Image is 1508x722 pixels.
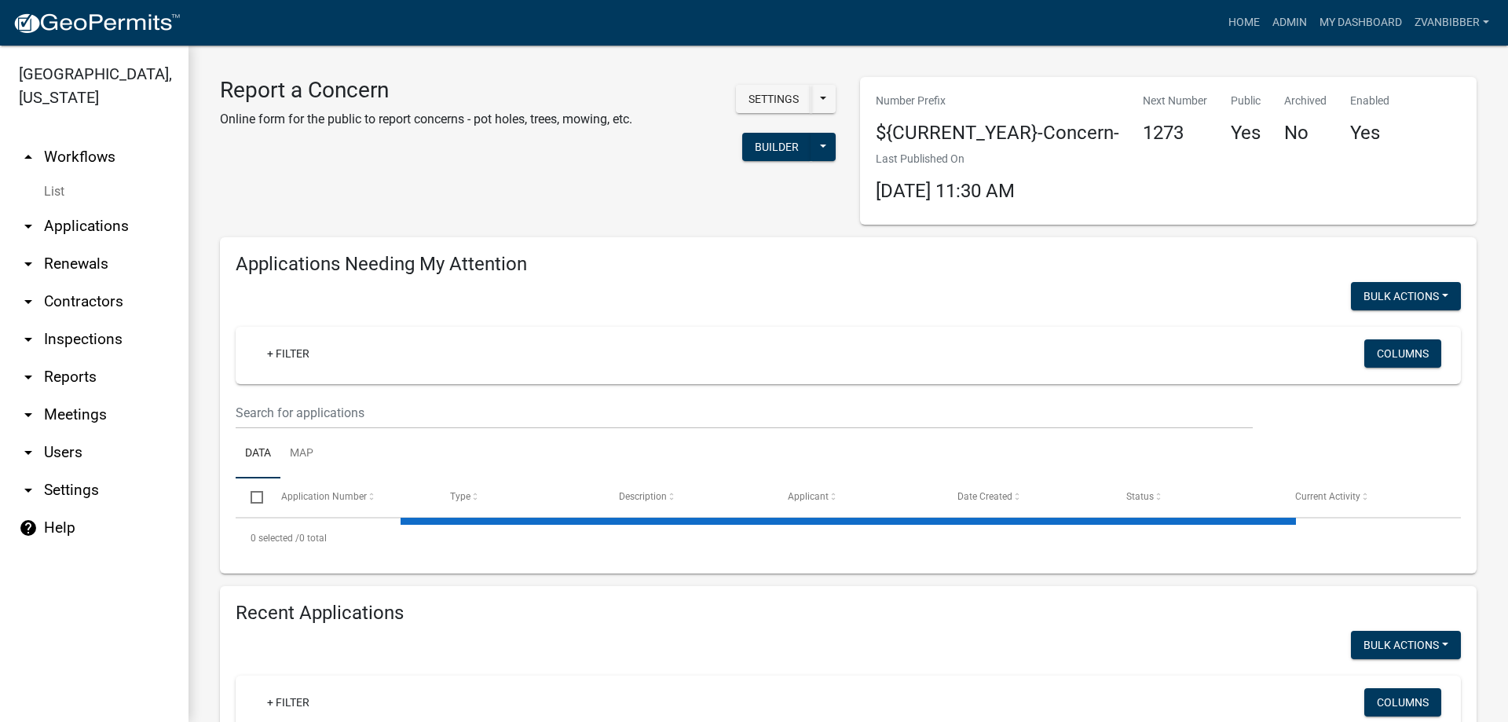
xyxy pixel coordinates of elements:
i: arrow_drop_down [19,443,38,462]
span: Applicant [788,491,829,502]
h3: Report a Concern [220,77,632,104]
span: [DATE] 11:30 AM [876,180,1015,202]
h4: Yes [1350,122,1389,145]
button: Builder [742,133,811,161]
i: arrow_drop_down [19,330,38,349]
a: Data [236,429,280,479]
h4: Recent Applications [236,602,1461,625]
i: arrow_drop_down [19,255,38,273]
i: arrow_drop_down [19,292,38,311]
h4: ${CURRENT_YEAR}-Concern- [876,122,1119,145]
span: Type [450,491,470,502]
button: Bulk Actions [1351,631,1461,659]
button: Bulk Actions [1351,282,1461,310]
h4: 1273 [1143,122,1207,145]
button: Columns [1364,688,1441,717]
datatable-header-cell: Current Activity [1280,478,1449,516]
button: Columns [1364,339,1441,368]
h4: Applications Needing My Attention [236,253,1461,276]
i: help [19,519,38,537]
p: Last Published On [876,151,1015,167]
h4: Yes [1231,122,1261,145]
datatable-header-cell: Date Created [942,478,1111,516]
a: Admin [1266,8,1313,38]
i: arrow_drop_up [19,148,38,167]
i: arrow_drop_down [19,405,38,424]
span: Date Created [957,491,1012,502]
p: Public [1231,93,1261,109]
p: Number Prefix [876,93,1119,109]
a: My Dashboard [1313,8,1408,38]
datatable-header-cell: Application Number [265,478,434,516]
datatable-header-cell: Type [435,478,604,516]
span: Application Number [281,491,367,502]
button: Settings [736,85,811,113]
a: + Filter [254,339,322,368]
i: arrow_drop_down [19,481,38,500]
p: Enabled [1350,93,1389,109]
span: 0 selected / [251,533,299,544]
a: zvanbibber [1408,8,1495,38]
a: Map [280,429,323,479]
i: arrow_drop_down [19,368,38,387]
div: 0 total [236,519,1461,558]
datatable-header-cell: Select [236,478,265,516]
span: Status [1126,491,1154,502]
span: Current Activity [1295,491,1360,502]
h4: No [1284,122,1327,145]
a: + Filter [254,688,322,717]
datatable-header-cell: Status [1111,478,1280,516]
p: Archived [1284,93,1327,109]
span: Description [619,491,667,502]
p: Online form for the public to report concerns - pot holes, trees, mowing, etc. [220,110,632,129]
datatable-header-cell: Description [604,478,773,516]
a: Home [1222,8,1266,38]
p: Next Number [1143,93,1207,109]
datatable-header-cell: Applicant [773,478,942,516]
i: arrow_drop_down [19,217,38,236]
input: Search for applications [236,397,1253,429]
